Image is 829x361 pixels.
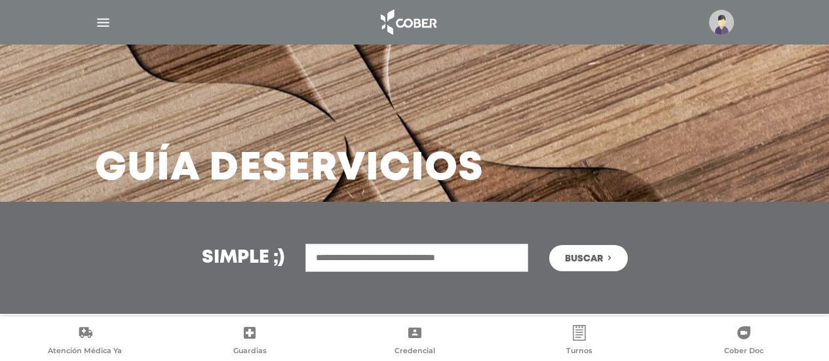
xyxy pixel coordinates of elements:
h3: Simple ;) [202,249,284,267]
span: Guardias [233,346,267,358]
a: Credencial [332,325,497,358]
a: Atención Médica Ya [3,325,167,358]
span: Buscar [565,254,603,263]
h3: Guía de Servicios [95,152,484,186]
button: Buscar [549,245,628,271]
a: Guardias [167,325,332,358]
span: Turnos [566,346,592,358]
a: Turnos [497,325,661,358]
img: profile-placeholder.svg [709,10,734,35]
img: Cober_menu-lines-white.svg [95,14,111,31]
img: logo_cober_home-white.png [374,7,442,38]
span: Cober Doc [724,346,763,358]
span: Credencial [395,346,435,358]
span: Atención Médica Ya [48,346,122,358]
a: Cober Doc [662,325,826,358]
